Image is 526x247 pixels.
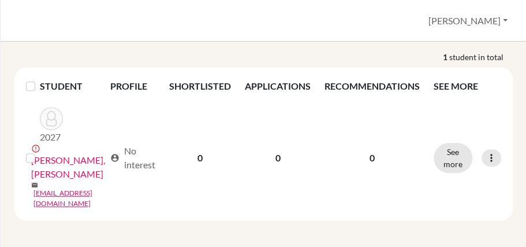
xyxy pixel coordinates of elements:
button: [PERSON_NAME] [423,10,513,32]
strong: 1 [443,51,449,63]
td: 0 [162,100,238,216]
span: student in total [449,51,513,63]
td: 0 [238,100,318,216]
th: SHORTLISTED [162,72,238,100]
div: No interest [110,144,155,172]
p: 2027 [40,130,63,144]
th: RECOMMENDATIONS [318,72,427,100]
th: PROFILE [103,72,162,100]
a: [PERSON_NAME], [PERSON_NAME] [31,153,105,181]
a: [EMAIL_ADDRESS][DOMAIN_NAME] [33,188,105,209]
th: SEE MORE [427,72,508,100]
img: APURVA ZALAWADIA, DHARM [40,107,63,130]
th: APPLICATIONS [238,72,318,100]
button: See more [434,143,472,173]
span: account_circle [110,153,120,163]
span: mail [31,182,38,189]
span: error_outline [31,144,43,153]
th: STUDENT [40,72,103,100]
p: 0 [324,151,420,165]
